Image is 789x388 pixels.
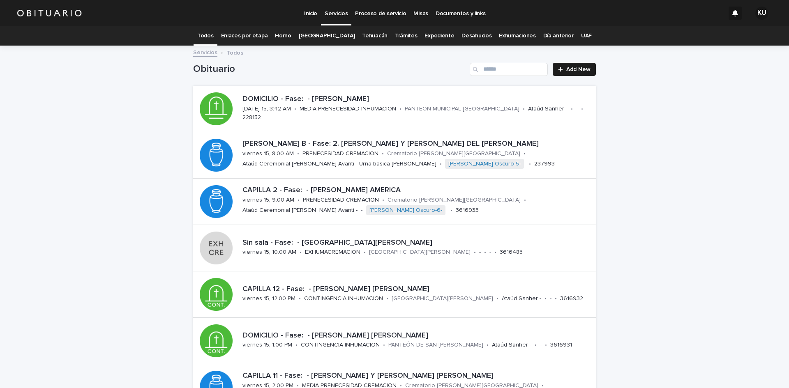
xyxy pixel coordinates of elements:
[387,150,520,157] p: Crematorio [PERSON_NAME][GEOGRAPHIC_DATA]
[529,161,531,168] p: •
[571,106,573,112] p: •
[399,106,401,112] p: •
[242,197,294,204] p: viernes 15, 9:00 AM
[275,26,291,46] a: Horno
[382,197,384,204] p: •
[555,295,557,302] p: •
[364,249,366,256] p: •
[470,63,548,76] input: Search
[440,161,442,168] p: •
[566,67,591,72] span: Add New
[242,150,294,157] p: viernes 15, 8:00 AM
[242,239,593,248] p: Sin sala - Fase: - [GEOGRAPHIC_DATA][PERSON_NAME]
[523,106,525,112] p: •
[242,207,358,214] p: Ataúd Ceremonial [PERSON_NAME] Avanti -
[492,342,531,349] p: Ataúd Sanher -
[297,150,299,157] p: •
[295,342,298,349] p: •
[489,249,491,256] p: -
[242,140,593,149] p: [PERSON_NAME] B - Fase: 2. [PERSON_NAME] Y [PERSON_NAME] DEL [PERSON_NAME]
[461,26,491,46] a: Desahucios
[16,5,82,21] img: HUM7g2VNRLqGMmR9WVqf
[524,150,526,157] p: •
[528,106,568,112] p: Ataúd Sanher -
[496,295,498,302] p: •
[369,207,442,214] a: [PERSON_NAME] Oscuro-6-
[553,63,596,76] a: Add New
[581,106,583,112] p: •
[242,161,436,168] p: Ataúd Ceremonial [PERSON_NAME] Avanti - Urna basica [PERSON_NAME]
[302,150,378,157] p: PRENECESIDAD CREMACION
[383,342,385,349] p: •
[540,342,542,349] p: -
[242,249,296,256] p: viernes 15, 10:00 AM
[395,26,418,46] a: Trámites
[294,106,296,112] p: •
[535,342,537,349] p: •
[193,132,596,179] a: [PERSON_NAME] B - Fase: 2. [PERSON_NAME] Y [PERSON_NAME] DEL [PERSON_NAME]viernes 15, 8:00 AM•PRE...
[301,342,380,349] p: CONTINGENCIA INHUMACION
[299,26,355,46] a: [GEOGRAPHIC_DATA]
[500,249,523,256] p: 3616485
[382,150,384,157] p: •
[242,186,593,195] p: CAPILLA 2 - Fase: - [PERSON_NAME] AMERICA
[545,342,547,349] p: •
[448,161,521,168] a: [PERSON_NAME] Oscuro-5-
[221,26,268,46] a: Enlaces por etapa
[197,26,213,46] a: Todos
[193,318,596,364] a: DOMICILIO - Fase: - [PERSON_NAME] [PERSON_NAME]viernes 15, 1:00 PM•CONTINGENCIA INHUMACION•PANTEÓ...
[242,106,291,112] p: [DATE] 15, 3:42 AM
[581,26,592,46] a: UAF
[499,26,535,46] a: Exhumaciones
[543,26,574,46] a: Día anterior
[494,249,496,256] p: •
[388,342,483,349] p: PANTEÓN DE SAN [PERSON_NAME]
[242,114,261,121] p: 228152
[544,295,547,302] p: •
[362,26,388,46] a: Tehuacán
[388,197,521,204] p: Crematorio [PERSON_NAME][GEOGRAPHIC_DATA]
[524,197,526,204] p: •
[456,207,479,214] p: 3616933
[450,207,452,214] p: •
[242,372,593,381] p: CAPILLA 11 - Fase: - [PERSON_NAME] Y [PERSON_NAME] [PERSON_NAME]
[193,225,596,271] a: Sin sala - Fase: - [GEOGRAPHIC_DATA][PERSON_NAME]viernes 15, 10:00 AM•EXHUMACREMACION•[GEOGRAPHIC...
[300,106,396,112] p: MEDIA PRENECESIDAD INHUMACION
[502,295,541,302] p: Ataúd Sanher -
[534,161,555,168] p: 237993
[298,197,300,204] p: •
[576,106,578,112] p: -
[304,295,383,302] p: CONTINGENCIA INHUMACION
[193,63,466,75] h1: Obituario
[242,342,292,349] p: viernes 15, 1:00 PM
[369,249,471,256] p: [GEOGRAPHIC_DATA][PERSON_NAME]
[560,295,583,302] p: 3616932
[299,295,301,302] p: •
[193,179,596,225] a: CAPILLA 2 - Fase: - [PERSON_NAME] AMERICAviernes 15, 9:00 AM•PRENECESIDAD CREMACION•Crematorio [P...
[303,197,379,204] p: PRENECESIDAD CREMACION
[424,26,454,46] a: Expediente
[226,48,243,57] p: Todos
[386,295,388,302] p: •
[479,249,481,256] p: -
[487,342,489,349] p: •
[300,249,302,256] p: •
[242,295,295,302] p: viernes 15, 12:00 PM
[193,271,596,318] a: CAPILLA 12 - Fase: - [PERSON_NAME] [PERSON_NAME]viernes 15, 12:00 PM•CONTINGENCIA INHUMACION•[GEO...
[550,295,551,302] p: -
[755,7,768,20] div: KU
[474,249,476,256] p: •
[484,249,486,256] p: •
[242,285,593,294] p: CAPILLA 12 - Fase: - [PERSON_NAME] [PERSON_NAME]
[361,207,363,214] p: •
[405,106,519,112] p: PANTEON MUNICIPAL [GEOGRAPHIC_DATA]
[242,331,593,340] p: DOMICILIO - Fase: - [PERSON_NAME] [PERSON_NAME]
[193,47,217,57] a: Servicios
[392,295,493,302] p: [GEOGRAPHIC_DATA][PERSON_NAME]
[550,342,572,349] p: 3616931
[242,95,593,104] p: DOMICILIO - Fase: - [PERSON_NAME]
[193,86,596,132] a: DOMICILIO - Fase: - [PERSON_NAME][DATE] 15, 3:42 AM•MEDIA PRENECESIDAD INHUMACION•PANTEON MUNICIP...
[305,249,360,256] p: EXHUMACREMACION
